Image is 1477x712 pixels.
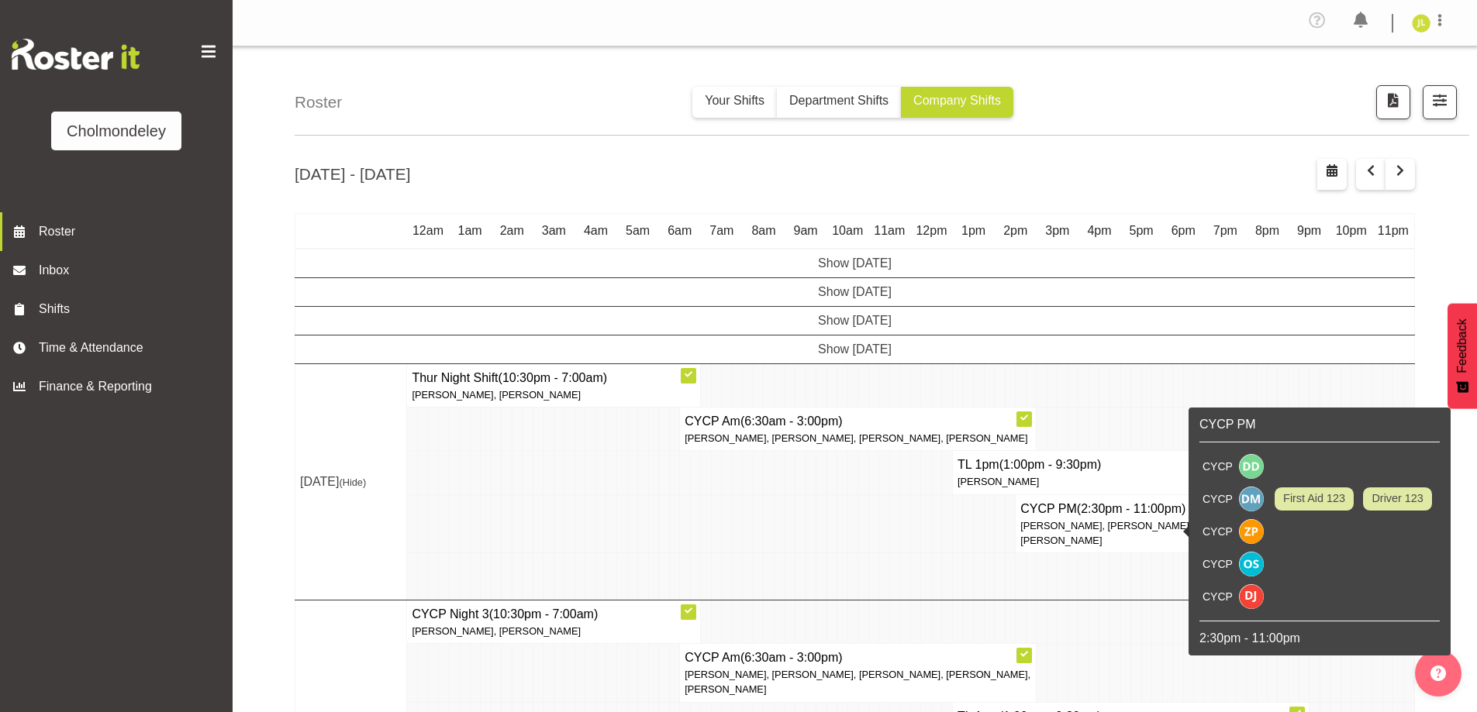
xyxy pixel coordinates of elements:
img: danielle-jeffery11296.jpg [1239,584,1264,609]
span: Time & Attendance [39,339,202,357]
span: First Aid 123 [1283,490,1345,507]
th: 5pm [1120,214,1162,249]
img: help-xxl-2.png [1430,666,1446,681]
h4: TL 1pm [958,456,1304,474]
img: dejay-davison3684.jpg [1239,454,1264,479]
div: Cholmondeley [67,119,166,143]
th: 4am [575,214,616,249]
span: (6:30am - 3:00pm) [740,651,843,664]
span: [PERSON_NAME], [PERSON_NAME], [PERSON_NAME], [PERSON_NAME] [685,432,1027,444]
th: 7am [701,214,743,249]
th: 12pm [910,214,952,249]
th: 6pm [1162,214,1204,249]
img: otis-swallow10869.jpg [1239,552,1264,576]
td: Show [DATE] [295,307,1415,335]
span: Finance & Reporting [39,377,202,396]
button: Department Shifts [777,87,901,118]
span: (2:30pm - 11:00pm) [1077,502,1186,515]
span: Roster [39,222,225,241]
td: CYCP [1199,580,1236,613]
span: (6:30am - 3:00pm) [740,414,843,428]
span: (10:30pm - 7:00am) [489,607,599,621]
th: 6am [659,214,701,249]
img: zoe-palmer10907.jpg [1239,519,1264,544]
h4: CYCP Am [685,412,1031,431]
span: Inbox [39,261,225,280]
th: 7pm [1204,214,1246,249]
h4: CYCP Night 3 [412,605,695,624]
span: [PERSON_NAME], [PERSON_NAME], [PERSON_NAME], [PERSON_NAME], [PERSON_NAME] [685,669,1030,695]
span: Your Shifts [705,94,764,107]
td: CYCP [1199,515,1236,548]
span: [PERSON_NAME], [PERSON_NAME] [412,389,581,401]
h4: CYCP Am [685,648,1031,667]
img: jay-lowe9524.jpg [1412,14,1430,33]
th: 9am [785,214,826,249]
th: 9pm [1289,214,1330,249]
th: 10pm [1330,214,1372,249]
td: [DATE] [295,364,407,600]
th: 1am [449,214,491,249]
td: CYCP [1199,450,1236,483]
h4: Roster [295,90,342,114]
span: [PERSON_NAME] [958,476,1039,487]
th: 2pm [995,214,1037,249]
th: 11am [868,214,910,249]
span: [PERSON_NAME], [PERSON_NAME], [PERSON_NAME], [PERSON_NAME], [PERSON_NAME] [1020,520,1366,546]
th: 10am [826,214,868,249]
button: Feedback - Show survey [1448,303,1477,408]
th: 12am [407,214,449,249]
button: Company Shifts [901,87,1013,118]
span: (10:30pm - 7:00am) [499,371,608,384]
th: 5am [617,214,659,249]
span: (Hide) [339,476,366,488]
td: Show [DATE] [295,249,1415,278]
button: Filter Shifts [1423,85,1457,119]
h6: CYCP PM [1199,415,1440,434]
td: CYCP [1199,548,1236,580]
img: dion-mccormick3685.jpg [1239,487,1264,511]
th: 4pm [1078,214,1120,249]
td: Show [DATE] [295,278,1415,307]
span: (1:00pm - 9:30pm) [999,458,1102,471]
th: 2am [491,214,533,249]
th: 1pm [953,214,995,249]
button: Download a PDF of the roster according to the set date range. [1376,85,1410,119]
button: Select a specific date within the roster. [1317,159,1347,190]
th: 8am [743,214,785,249]
th: 8pm [1246,214,1288,249]
span: Department Shifts [789,94,889,107]
h2: [DATE] - [DATE] [295,162,410,186]
span: [PERSON_NAME], [PERSON_NAME] [412,625,581,637]
h4: Thur Night Shift [412,369,695,387]
span: Driver 123 [1372,490,1423,507]
th: 3pm [1037,214,1078,249]
span: Feedback [1453,318,1472,373]
h4: CYCP PM [1020,500,1367,518]
span: Shifts [39,300,202,318]
td: Show [DATE] [295,335,1415,364]
th: 11pm [1372,214,1415,249]
span: Company Shifts [913,94,1001,107]
p: 2:30pm - 11:00pm [1199,629,1440,648]
td: CYCP [1199,483,1236,515]
th: 3am [533,214,575,249]
button: Your Shifts [692,87,777,118]
img: Rosterit website logo [12,39,140,70]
